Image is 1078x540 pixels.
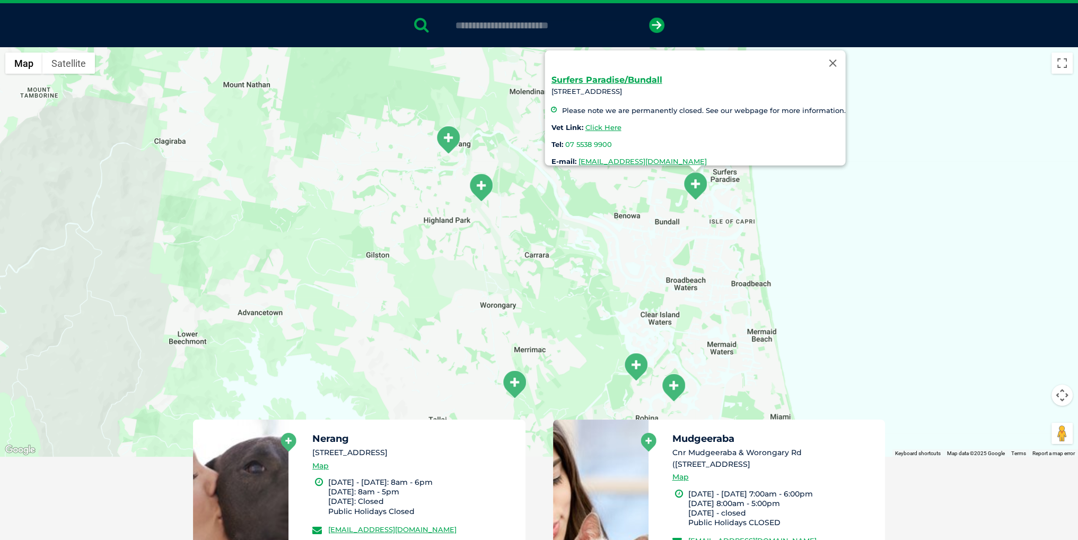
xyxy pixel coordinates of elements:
div: Robina [623,352,649,381]
a: Surfers Paradise/Bundall [551,75,662,85]
button: Drag Pegman onto the map to open Street View [1051,423,1073,444]
a: 07 5538 9900 [565,140,611,149]
button: Toggle fullscreen view [1051,53,1073,74]
button: Show satellite imagery [42,53,95,74]
a: Open this area in Google Maps (opens a new window) [3,443,38,457]
li: [DATE] - [DATE]: 8am - 6pm [DATE]: 8am - 5pm [DATE]: Closed Public Holidays Closed [328,477,516,516]
div: Surfers Paradise/Bundall [682,171,708,201]
a: Terms [1011,450,1026,456]
button: Show street map [5,53,42,74]
strong: Tel: [551,140,563,149]
h5: Mudgeeraba [672,434,876,443]
div: Mudgeeraba [501,370,528,399]
a: Click Here [585,123,621,132]
a: Report a map error [1032,450,1075,456]
div: [STREET_ADDRESS] [551,76,845,166]
div: Nerang [435,125,461,154]
a: Map [672,471,689,483]
strong: E-mail: [551,157,576,166]
li: Please note we are permanently closed. See our webpage for more information. [562,106,845,115]
li: [DATE] - [DATE] 7:00am - 6:00pm [DATE] 8:00am - 5:00pm [DATE] - closed Public Holidays CLOSED [688,489,876,528]
a: Map [312,460,329,472]
img: Google [3,443,38,457]
div: Robina Village [660,373,687,402]
h5: Nerang [312,434,516,443]
li: Cnr Mudgeeraba & Worongary Rd ([STREET_ADDRESS] [672,447,876,470]
button: Keyboard shortcuts [895,450,941,457]
button: Map camera controls [1051,385,1073,406]
div: Carrara [468,173,494,202]
span: Map data ©2025 Google [947,450,1005,456]
strong: Vet Link: [551,123,583,132]
a: [EMAIL_ADDRESS][DOMAIN_NAME] [578,157,706,166]
li: [STREET_ADDRESS] [312,447,516,458]
a: [EMAIL_ADDRESS][DOMAIN_NAME] [328,525,457,534]
button: Close [820,50,845,76]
